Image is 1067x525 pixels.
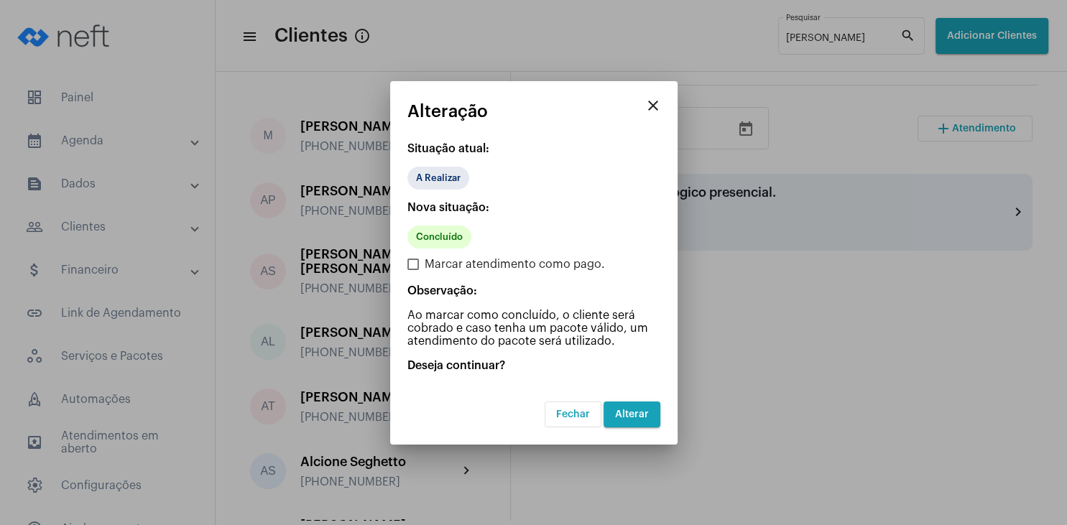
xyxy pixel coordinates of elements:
[604,401,660,427] button: Alterar
[407,142,660,155] p: Situação atual:
[425,256,605,273] span: Marcar atendimento como pago.
[407,226,471,248] mat-chip: Concluído
[545,401,601,427] button: Fechar
[615,409,649,419] span: Alterar
[556,409,590,419] span: Fechar
[407,284,660,297] p: Observação:
[407,359,660,372] p: Deseja continuar?
[645,97,662,114] mat-icon: close
[407,102,488,121] span: Alteração
[407,167,469,190] mat-chip: A Realizar
[407,309,660,348] p: Ao marcar como concluído, o cliente será cobrado e caso tenha um pacote válido, um atendimento do...
[407,201,660,214] p: Nova situação:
